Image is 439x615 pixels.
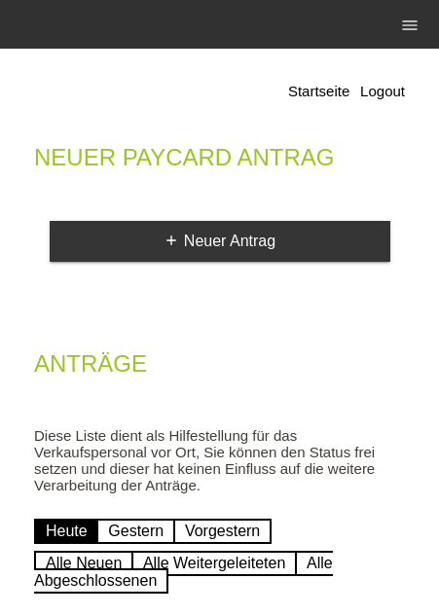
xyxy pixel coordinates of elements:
[173,519,272,544] a: Vorgestern
[34,354,405,383] h2: Anträge
[50,221,390,262] a: addNeuer Antrag
[34,551,333,594] a: Alle Abgeschlossenen
[96,519,175,544] a: Gestern
[288,83,349,99] a: Startseite
[34,148,405,177] h2: Neuer Paycard Antrag
[360,83,405,99] a: Logout
[34,427,405,493] p: Diese Liste dient als Hilfestellung für das Verkaufspersonal vor Ort, Sie können den Status frei ...
[390,18,429,30] a: menu
[34,551,133,576] a: Alle Neuen
[164,233,179,248] i: add
[34,519,99,544] a: Heute
[131,551,297,576] a: Alle Weitergeleiteten
[400,16,420,35] i: menu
